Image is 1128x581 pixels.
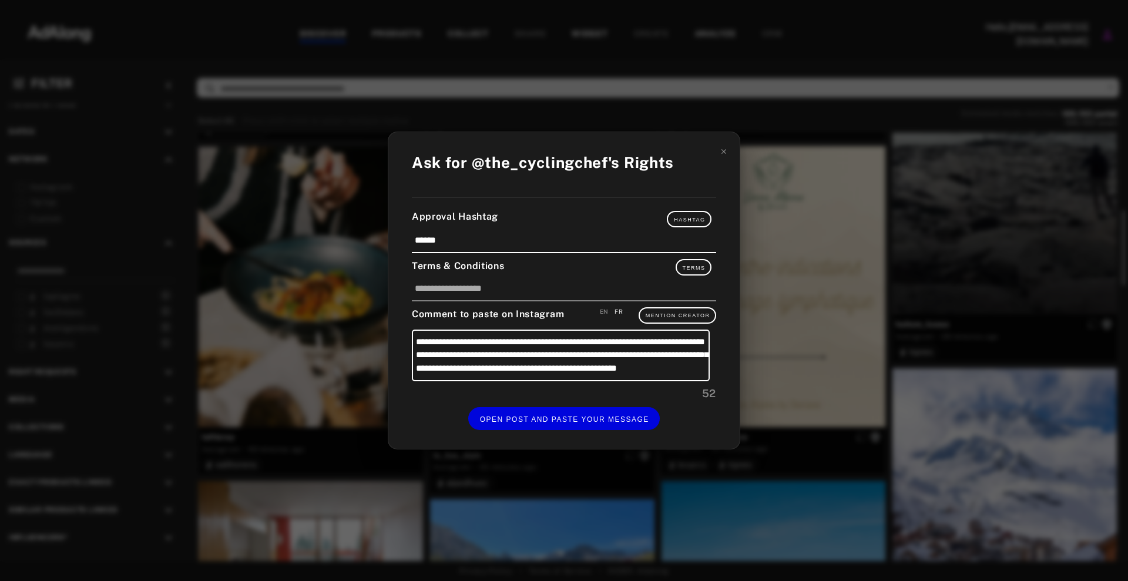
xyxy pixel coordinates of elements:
button: OPEN POST AND PASTE YOUR MESSAGE [468,407,660,430]
span: Hashtag [674,217,705,223]
button: Hashtag [667,211,711,227]
div: 52 [412,385,716,401]
button: Mention Creator [639,307,716,324]
div: Widget de chat [1069,525,1128,581]
div: Terms & Conditions [412,259,716,276]
button: Terms [676,259,712,276]
div: Comment to paste on Instagram [412,307,716,324]
span: Mention Creator [646,313,710,318]
div: Approval Hashtag [412,210,716,227]
iframe: Chat Widget [1069,525,1128,581]
div: Save an english version of your comment [600,307,609,316]
span: OPEN POST AND PASTE YOUR MESSAGE [480,415,649,424]
span: Terms [683,265,706,271]
div: Save an french version of your comment [615,307,623,316]
div: Ask for @the_cyclingchef's Rights [412,151,674,174]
